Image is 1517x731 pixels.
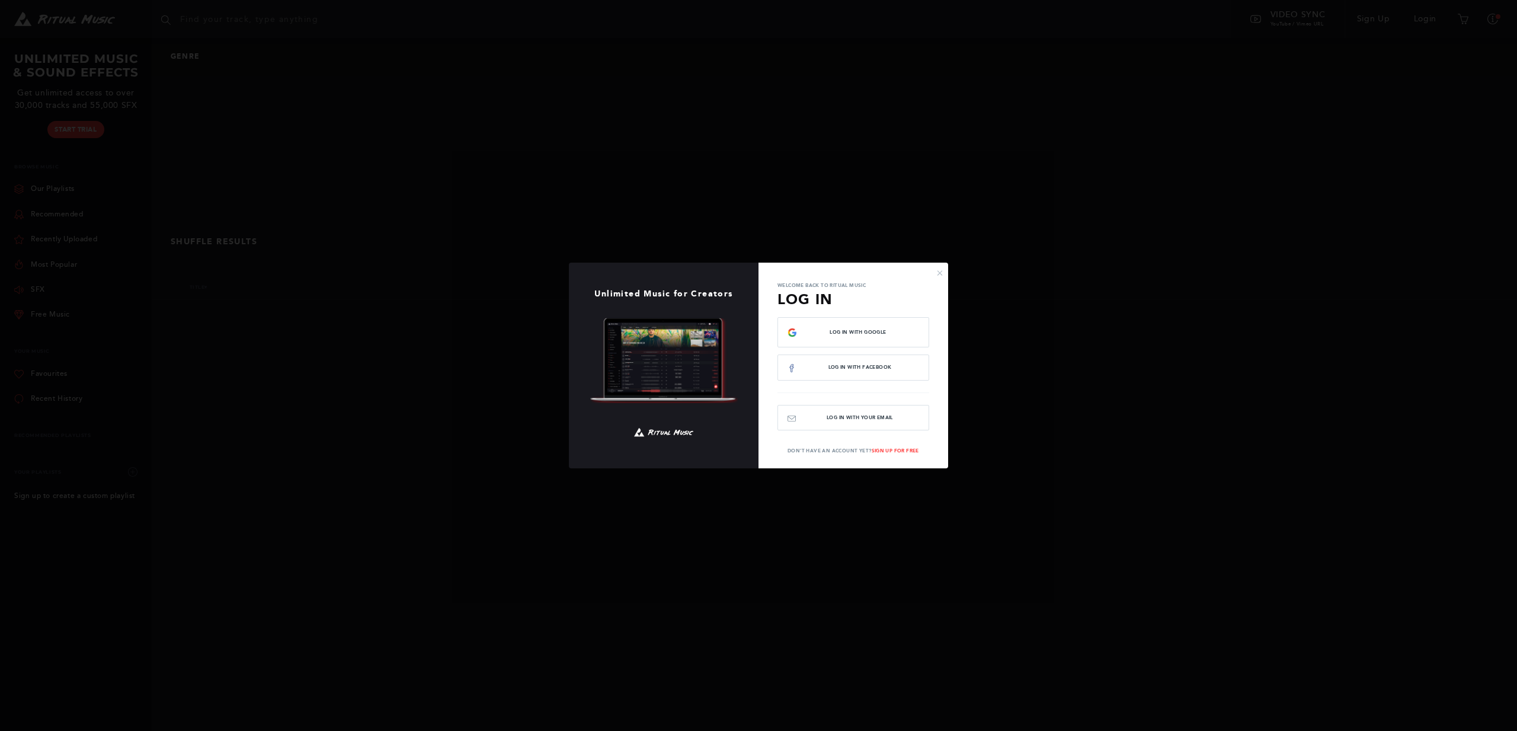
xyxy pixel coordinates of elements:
[758,447,948,454] p: Don't have an account yet?
[777,289,929,310] h3: Log In
[569,289,758,299] h1: Unlimited Music for Creators
[634,423,693,442] img: Ritual Music
[936,267,943,278] button: ×
[777,405,929,430] button: Log In with your email
[777,282,929,289] p: Welcome back to Ritual Music
[788,328,797,337] img: g-logo.png
[797,330,919,335] span: Log In with Google
[872,448,919,454] a: Sign Up For Free
[777,317,929,347] button: Log In with Google
[590,318,738,404] img: Ritual Music
[777,355,929,380] button: Log In with Facebook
